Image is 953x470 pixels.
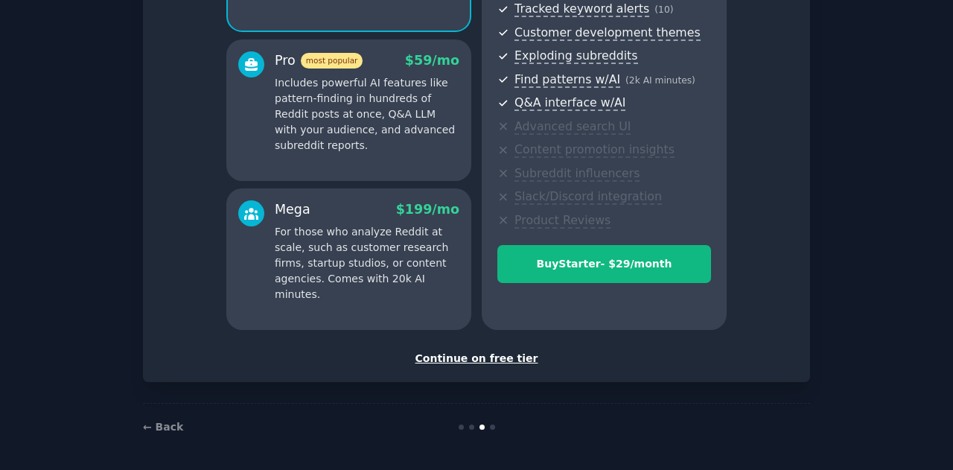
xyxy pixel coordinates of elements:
span: Advanced search UI [514,119,631,135]
div: Mega [275,200,310,219]
span: Subreddit influencers [514,166,640,182]
button: BuyStarter- $29/month [497,245,711,283]
span: Q&A interface w/AI [514,95,625,111]
span: $ 199 /mo [396,202,459,217]
span: ( 2k AI minutes ) [625,75,695,86]
span: Slack/Discord integration [514,189,662,205]
p: For those who analyze Reddit at scale, such as customer research firms, startup studios, or conte... [275,224,459,302]
span: Content promotion insights [514,142,675,158]
span: Find patterns w/AI [514,72,620,88]
span: Customer development themes [514,25,701,41]
span: Product Reviews [514,213,611,229]
div: Buy Starter - $ 29 /month [498,256,710,272]
span: $ 59 /mo [405,53,459,68]
span: Tracked keyword alerts [514,1,649,17]
div: Continue on free tier [159,351,794,366]
p: Includes powerful AI features like pattern-finding in hundreds of Reddit posts at once, Q&A LLM w... [275,75,459,153]
span: most popular [301,53,363,69]
a: ← Back [143,421,183,433]
span: ( 10 ) [654,4,673,15]
div: Pro [275,51,363,70]
span: Exploding subreddits [514,48,637,64]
